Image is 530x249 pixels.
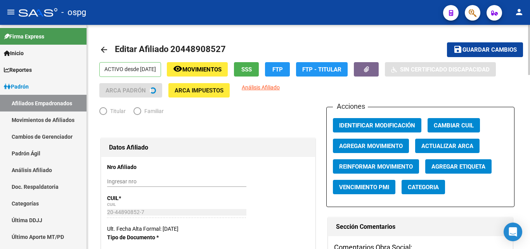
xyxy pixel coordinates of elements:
[99,110,171,116] mat-radio-group: Elija una opción
[107,233,168,242] p: Tipo de Documento *
[107,163,168,171] p: Nro Afiliado
[415,139,480,153] button: Actualizar ARCA
[168,83,230,98] button: ARCA Impuestos
[425,159,492,174] button: Agregar Etiqueta
[339,184,389,191] span: Vencimiento PMI
[107,194,168,202] p: CUIL
[385,62,496,77] button: Sin Certificado Discapacidad
[4,82,29,91] span: Padrón
[333,159,419,174] button: Reinformar Movimiento
[333,139,409,153] button: Agregar Movimiento
[514,7,524,17] mat-icon: person
[408,184,439,191] span: Categoria
[4,32,44,41] span: Firma Express
[339,163,413,170] span: Reinformar Movimiento
[400,66,490,73] span: Sin Certificado Discapacidad
[99,62,161,77] p: ACTIVO desde [DATE]
[504,223,522,241] div: Open Intercom Messenger
[428,118,480,132] button: Cambiar CUIL
[234,62,259,77] button: SSS
[339,143,403,150] span: Agregar Movimiento
[182,66,222,73] span: Movimientos
[296,62,348,77] button: FTP - Titular
[272,66,283,73] span: FTP
[61,4,86,21] span: - ospg
[431,163,485,170] span: Agregar Etiqueta
[336,221,505,233] h1: Sección Comentarios
[6,7,16,17] mat-icon: menu
[447,42,523,57] button: Guardar cambios
[402,180,445,194] button: Categoria
[242,84,280,91] span: Análisis Afiliado
[462,47,517,54] span: Guardar cambios
[421,143,473,150] span: Actualizar ARCA
[115,44,226,54] span: Editar Afiliado 20448908527
[107,225,309,233] div: Ult. Fecha Alta Formal: [DATE]
[333,118,421,132] button: Identificar Modificación
[333,101,368,112] h3: Acciones
[4,49,24,57] span: Inicio
[167,62,228,77] button: Movimientos
[107,107,126,115] span: Titular
[241,66,252,73] span: SSS
[453,45,462,54] mat-icon: save
[141,107,164,115] span: Familiar
[265,62,290,77] button: FTP
[333,180,395,194] button: Vencimiento PMI
[99,45,109,54] mat-icon: arrow_back
[434,122,474,129] span: Cambiar CUIL
[4,66,32,74] span: Reportes
[302,66,341,73] span: FTP - Titular
[173,64,182,73] mat-icon: remove_red_eye
[339,122,415,129] span: Identificar Modificación
[106,87,146,94] span: ARCA Padrón
[99,83,162,98] button: ARCA Padrón
[109,141,307,154] h1: Datos Afiliado
[175,87,223,94] span: ARCA Impuestos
